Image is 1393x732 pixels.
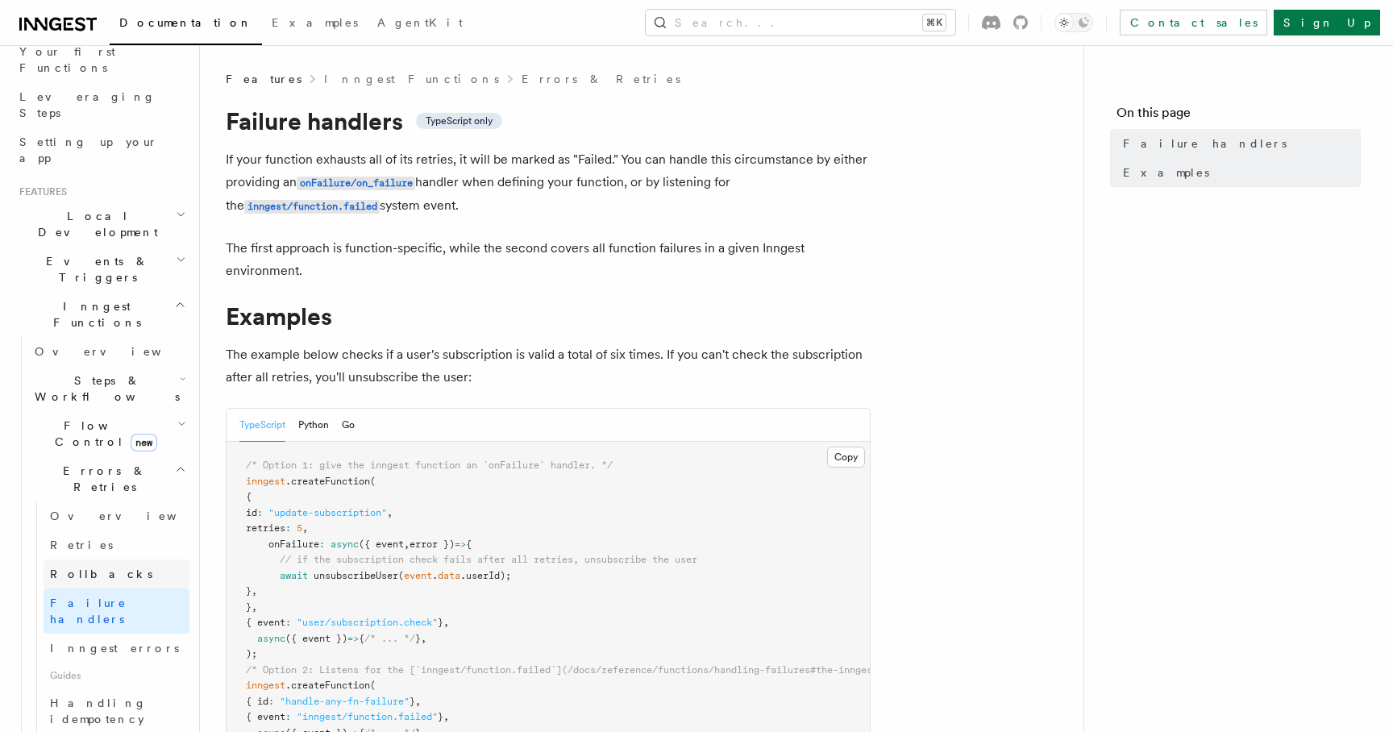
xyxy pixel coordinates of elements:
span: unsubscribeUser [314,570,398,581]
span: ( [398,570,404,581]
span: . [432,570,438,581]
a: Sign Up [1274,10,1380,35]
button: Events & Triggers [13,247,189,292]
a: inngest/function.failed [244,198,380,213]
p: The example below checks if a user's subscription is valid a total of six times. If you can't che... [226,343,871,389]
span: inngest [246,476,285,487]
span: .userId); [460,570,511,581]
button: Inngest Functions [13,292,189,337]
a: Examples [262,5,368,44]
a: Overview [44,501,189,530]
a: Setting up your app [13,127,189,173]
span: Examples [272,16,358,29]
span: "user/subscription.check" [297,617,438,628]
span: // if the subscription check fails after all retries, unsubscribe the user [280,554,697,565]
a: Rollbacks [44,559,189,589]
button: Local Development [13,202,189,247]
span: Features [226,71,301,87]
span: event [404,570,432,581]
code: inngest/function.failed [244,200,380,214]
button: Errors & Retries [28,456,189,501]
span: , [404,539,410,550]
a: onFailure/on_failure [297,174,415,189]
span: await [280,570,308,581]
span: Handling idempotency [50,697,147,726]
span: => [347,633,359,644]
span: AgentKit [377,16,463,29]
span: TypeScript only [426,114,493,127]
code: onFailure/on_failure [297,177,415,190]
p: The first approach is function-specific, while the second covers all function failures in a given... [226,237,871,282]
span: , [443,617,449,628]
span: 5 [297,522,302,534]
span: /* Option 1: give the inngest function an `onFailure` handler. */ [246,460,613,471]
span: , [443,711,449,722]
a: Contact sales [1120,10,1267,35]
button: Flow Controlnew [28,411,189,456]
span: : [268,696,274,707]
span: , [252,585,257,597]
span: { [466,539,472,550]
span: Leveraging Steps [19,90,156,119]
span: Guides [44,663,189,688]
span: id [246,507,257,518]
span: ( [370,680,376,691]
span: "handle-any-fn-failure" [280,696,410,707]
a: Your first Functions [13,37,189,82]
kbd: ⌘K [923,15,946,31]
span: .createFunction [285,476,370,487]
span: => [455,539,466,550]
span: { event [246,711,285,722]
span: Retries [50,539,113,551]
span: /* Option 2: Listens for the [`inngest/function.failed`](/docs/reference/functions/handling-failu... [246,664,1369,676]
span: , [421,633,426,644]
span: } [410,696,415,707]
span: } [438,711,443,722]
h1: Examples [226,302,871,331]
span: inngest [246,680,285,691]
p: If your function exhausts all of its retries, it will be marked as "Failed." You can handle this ... [226,148,871,218]
span: async [331,539,359,550]
span: Overview [35,345,201,358]
button: Toggle dark mode [1054,13,1093,32]
span: , [387,507,393,518]
span: { id [246,696,268,707]
span: Documentation [119,16,252,29]
a: Failure handlers [1116,129,1361,158]
span: } [246,601,252,613]
span: } [246,585,252,597]
span: { [246,491,252,502]
span: new [131,434,157,451]
button: Steps & Workflows [28,366,189,411]
span: ({ event }) [285,633,347,644]
span: Inngest errors [50,642,179,655]
span: Flow Control [28,418,177,450]
a: Retries [44,530,189,559]
button: Python [298,409,329,442]
a: Examples [1116,158,1361,187]
span: Examples [1123,164,1209,181]
span: onFailure [268,539,319,550]
span: async [257,633,285,644]
span: Local Development [13,208,176,240]
span: Features [13,185,67,198]
span: : [319,539,325,550]
h4: On this page [1116,103,1361,129]
span: { event [246,617,285,628]
span: "update-subscription" [268,507,387,518]
span: } [415,633,421,644]
span: { [359,633,364,644]
span: Failure handlers [1123,135,1287,152]
span: ( [370,476,376,487]
span: retries [246,522,285,534]
span: Steps & Workflows [28,372,180,405]
span: : [285,617,291,628]
span: Failure handlers [50,597,127,626]
span: : [257,507,263,518]
span: } [438,617,443,628]
span: ); [246,648,257,659]
span: Your first Functions [19,45,115,74]
span: ({ event [359,539,404,550]
a: Leveraging Steps [13,82,189,127]
a: Inngest Functions [324,71,499,87]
